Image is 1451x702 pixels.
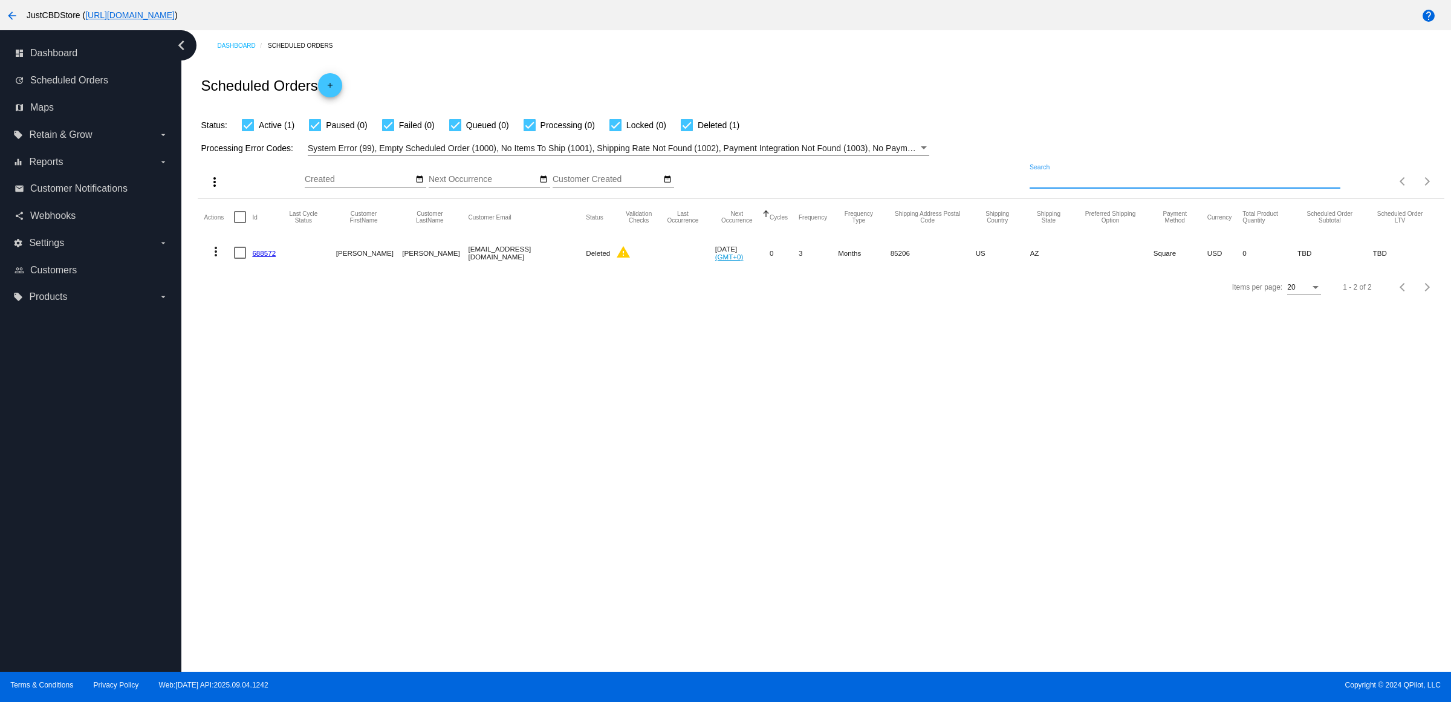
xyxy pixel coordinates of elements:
mat-cell: 3 [799,235,838,270]
span: Copyright © 2024 QPilot, LLC [736,681,1441,689]
mat-cell: [PERSON_NAME] [336,235,403,270]
button: Previous page [1391,169,1415,193]
mat-cell: TBD [1373,235,1438,270]
span: Webhooks [30,210,76,221]
mat-cell: 85206 [891,235,976,270]
mat-cell: USD [1207,235,1243,270]
span: Processing Error Codes: [201,143,293,153]
i: update [15,76,24,85]
h2: Scheduled Orders [201,73,342,97]
mat-select: Filter by Processing Error Codes [308,141,929,156]
span: Processing (0) [540,118,595,132]
i: map [15,103,24,112]
button: Change sorting for Subtotal [1297,210,1362,224]
button: Change sorting for ShippingState [1030,210,1068,224]
button: Change sorting for CustomerLastName [402,210,457,224]
button: Change sorting for ShippingPostcode [891,210,965,224]
i: email [15,184,24,193]
span: Customers [30,265,77,276]
mat-icon: more_vert [209,244,223,259]
input: Search [1030,175,1340,184]
span: Active (1) [259,118,294,132]
button: Change sorting for PaymentMethod.Type [1154,210,1196,224]
span: Retain & Grow [29,129,92,140]
button: Change sorting for FrequencyType [838,210,879,224]
mat-cell: [DATE] [715,235,770,270]
i: settings [13,238,23,248]
mat-cell: 0 [1242,235,1297,270]
button: Next page [1415,169,1440,193]
button: Change sorting for LastProcessingCycleId [282,210,325,224]
mat-cell: Square [1154,235,1207,270]
button: Previous page [1391,275,1415,299]
span: Dashboard [30,48,77,59]
i: arrow_drop_down [158,292,168,302]
a: Terms & Conditions [10,681,73,689]
span: Maps [30,102,54,113]
i: chevron_left [172,36,191,55]
span: Queued (0) [466,118,509,132]
a: people_outline Customers [15,261,168,280]
button: Change sorting for Id [252,213,257,221]
div: Items per page: [1232,283,1282,291]
mat-icon: add [323,81,337,96]
a: Dashboard [217,36,268,55]
span: Status: [201,120,227,130]
a: Scheduled Orders [268,36,343,55]
a: Privacy Policy [94,681,139,689]
button: Change sorting for Frequency [799,213,827,221]
button: Change sorting for Status [586,213,603,221]
div: 1 - 2 of 2 [1343,283,1371,291]
button: Change sorting for LifetimeValue [1373,210,1427,224]
i: people_outline [15,265,24,275]
span: Locked (0) [626,118,666,132]
input: Customer Created [553,175,661,184]
a: share Webhooks [15,206,168,226]
mat-icon: date_range [539,175,548,184]
button: Change sorting for NextOccurrenceUtc [715,210,759,224]
span: Deleted [586,249,610,257]
button: Change sorting for LastOccurrenceUtc [661,210,704,224]
mat-cell: US [976,235,1030,270]
input: Created [305,175,414,184]
span: Settings [29,238,64,249]
span: Reports [29,157,63,167]
mat-header-cell: Actions [204,199,234,235]
span: Scheduled Orders [30,75,108,86]
mat-cell: TBD [1297,235,1373,270]
i: arrow_drop_down [158,157,168,167]
button: Change sorting for PreferredShippingOption [1078,210,1142,224]
a: (GMT+0) [715,253,744,261]
a: dashboard Dashboard [15,44,168,63]
mat-header-cell: Total Product Quantity [1242,199,1297,235]
span: Products [29,291,67,302]
mat-cell: Months [838,235,890,270]
mat-icon: warning [616,245,631,259]
a: map Maps [15,98,168,117]
mat-cell: [PERSON_NAME] [402,235,468,270]
i: arrow_drop_down [158,130,168,140]
i: equalizer [13,157,23,167]
span: 20 [1287,283,1295,291]
i: share [15,211,24,221]
span: JustCBDStore ( ) [27,10,178,20]
span: Deleted (1) [698,118,739,132]
span: Paused (0) [326,118,367,132]
mat-icon: arrow_back [5,8,19,23]
button: Change sorting for CurrencyIso [1207,213,1232,221]
input: Next Occurrence [429,175,537,184]
a: email Customer Notifications [15,179,168,198]
i: dashboard [15,48,24,58]
button: Change sorting for ShippingCountry [976,210,1019,224]
span: Customer Notifications [30,183,128,194]
mat-cell: [EMAIL_ADDRESS][DOMAIN_NAME] [468,235,586,270]
mat-cell: AZ [1030,235,1079,270]
button: Change sorting for CustomerEmail [468,213,511,221]
button: Change sorting for Cycles [770,213,788,221]
i: local_offer [13,292,23,302]
button: Change sorting for CustomerFirstName [336,210,392,224]
mat-icon: more_vert [207,175,222,189]
mat-icon: date_range [415,175,424,184]
a: Web:[DATE] API:2025.09.04.1242 [159,681,268,689]
i: arrow_drop_down [158,238,168,248]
